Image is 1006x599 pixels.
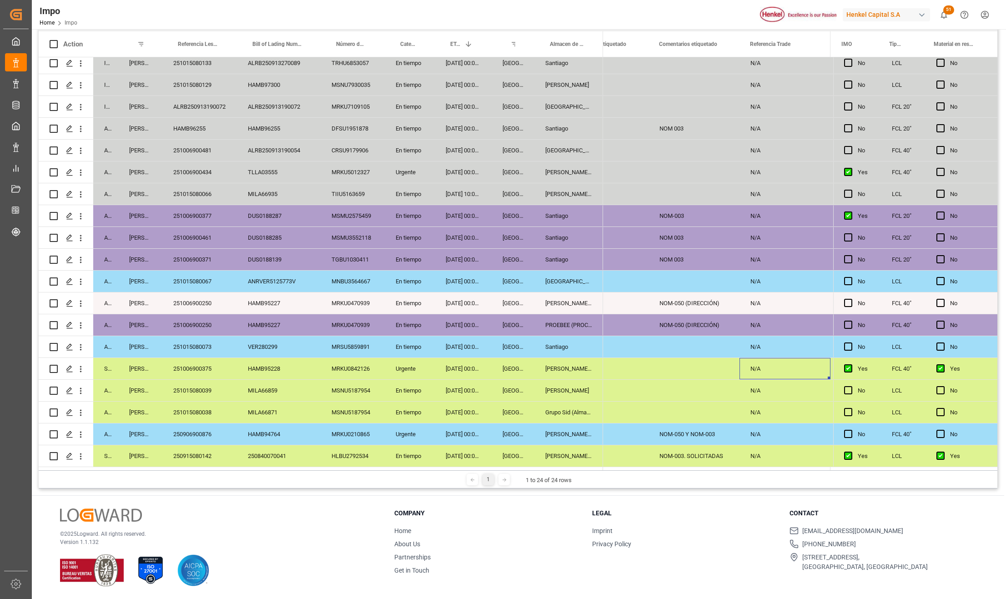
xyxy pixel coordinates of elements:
[858,75,870,96] div: No
[93,380,118,401] div: Arrived
[435,423,492,445] div: [DATE] 00:00:00
[237,271,321,292] div: ANRVER5125773V
[93,227,118,248] div: Arrived
[841,41,852,47] span: IMO
[93,314,118,336] div: Arrived
[492,183,534,205] div: [GEOGRAPHIC_DATA]
[385,161,435,183] div: Urgente
[162,336,237,357] div: 251015080073
[385,314,435,336] div: En tiempo
[881,402,926,423] div: LCL
[237,336,321,357] div: VER280299
[534,336,603,357] div: Santiago
[118,249,162,270] div: [PERSON_NAME]
[400,41,416,47] span: Categoría
[833,118,997,140] div: Press SPACE to select this row.
[321,292,385,314] div: MRKU0470939
[39,380,603,402] div: Press SPACE to select this row.
[492,358,534,379] div: [GEOGRAPHIC_DATA]
[833,336,997,358] div: Press SPACE to select this row.
[534,358,603,379] div: [PERSON_NAME] Tlalnepantla
[435,52,492,74] div: [DATE] 00:00:00
[93,271,118,292] div: Arrived
[118,52,162,74] div: [PERSON_NAME]
[39,140,603,161] div: Press SPACE to select this row.
[881,96,926,117] div: FCL 20"
[881,423,926,445] div: FCL 40"
[93,402,118,423] div: Arrived
[492,140,534,161] div: [GEOGRAPHIC_DATA]
[321,380,385,401] div: MSNU5187954
[385,402,435,423] div: En tiempo
[934,41,976,47] span: Material en resguardo Y/N
[492,96,534,117] div: [GEOGRAPHIC_DATA]
[881,52,926,74] div: LCL
[394,567,429,574] a: Get in Touch
[321,74,385,96] div: MSNU7930035
[858,96,870,117] div: No
[237,423,321,445] div: HAMB94764
[118,227,162,248] div: [PERSON_NAME]
[534,249,603,270] div: Santiago
[534,52,603,74] div: Santiago
[385,52,435,74] div: En tiempo
[93,96,118,117] div: In progress
[435,402,492,423] div: [DATE] 00:00:00
[435,74,492,96] div: [DATE] 00:00:00
[833,140,997,161] div: Press SPACE to select this row.
[739,52,830,74] div: N/A
[39,271,603,292] div: Press SPACE to select this row.
[162,161,237,183] div: 251006900434
[39,52,603,74] div: Press SPACE to select this row.
[321,96,385,117] div: MRKU7109105
[162,292,237,314] div: 251006900250
[93,445,118,467] div: Storage
[118,423,162,445] div: [PERSON_NAME]
[739,227,830,248] div: N/A
[492,380,534,401] div: [GEOGRAPHIC_DATA]
[93,205,118,227] div: Arrived
[649,227,739,248] div: NOM 003
[534,314,603,336] div: PROEBEE (PROCESOS DE ENVASADO, BLISTEO Y EMPAQUES ESPECIALES S.
[534,423,603,445] div: [PERSON_NAME] Tlalnepantla
[385,336,435,357] div: En tiempo
[534,205,603,227] div: Santiago
[39,161,603,183] div: Press SPACE to select this row.
[492,314,534,336] div: [GEOGRAPHIC_DATA]
[39,205,603,227] div: Press SPACE to select this row.
[93,118,118,139] div: Arrived
[394,527,411,534] a: Home
[93,161,118,183] div: Arrived
[93,336,118,357] div: Arrived
[739,183,830,205] div: N/A
[237,380,321,401] div: MILA66859
[39,74,603,96] div: Press SPACE to select this row.
[321,118,385,139] div: DFSU1951878
[385,292,435,314] div: En tiempo
[394,554,431,561] a: Partnerships
[40,4,77,18] div: Impo
[321,336,385,357] div: MRSU5859891
[162,140,237,161] div: 251006900481
[739,205,830,227] div: N/A
[833,380,997,402] div: Press SPACE to select this row.
[237,140,321,161] div: ALRB250913190054
[833,402,997,423] div: Press SPACE to select this row.
[93,249,118,270] div: Arrived
[237,52,321,74] div: ALRB250913270089
[162,183,237,205] div: 251015080066
[435,292,492,314] div: [DATE] 00:00:00
[649,445,739,467] div: NOM-003. SOLICITADAS
[881,336,926,357] div: LCL
[93,52,118,74] div: In progress
[943,5,954,15] span: 51
[649,423,739,445] div: NOM-050 Y NOM-003
[534,161,603,183] div: [PERSON_NAME] Tlalnepantla
[881,271,926,292] div: LCL
[385,96,435,117] div: En tiempo
[118,74,162,96] div: [PERSON_NAME]
[118,314,162,336] div: [PERSON_NAME]
[321,402,385,423] div: MSNU5187954
[435,118,492,139] div: [DATE] 00:00:00
[881,118,926,139] div: FCL 20"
